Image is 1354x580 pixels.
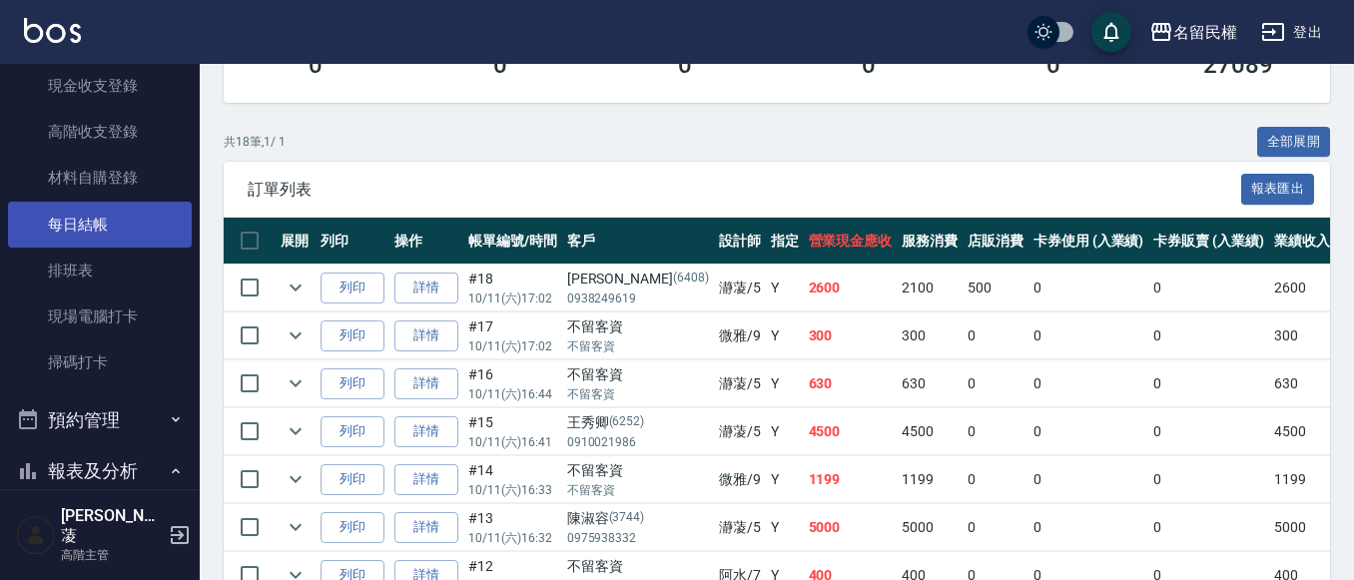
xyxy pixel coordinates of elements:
td: 0 [963,408,1028,455]
td: 0 [1028,504,1149,551]
a: 排班表 [8,248,192,293]
td: #14 [463,456,562,503]
td: 0 [1148,456,1269,503]
th: 指定 [766,218,804,265]
button: save [1091,12,1131,52]
div: 不留客資 [567,556,709,577]
td: 瀞蓤 /5 [714,360,766,407]
img: Person [16,515,56,555]
button: 列印 [321,368,384,399]
td: 4500 [897,408,963,455]
td: 500 [963,265,1028,311]
td: 1199 [804,456,898,503]
td: Y [766,456,804,503]
th: 列印 [316,218,389,265]
h3: 0 [1046,51,1060,79]
div: 不留客資 [567,460,709,481]
button: 列印 [321,464,384,495]
button: expand row [281,320,311,350]
td: 0 [1148,360,1269,407]
button: expand row [281,464,311,494]
td: 0 [963,312,1028,359]
h3: 27089 [1203,51,1273,79]
a: 高階收支登錄 [8,109,192,155]
span: 訂單列表 [248,180,1241,200]
div: [PERSON_NAME] [567,269,709,290]
td: Y [766,408,804,455]
p: 10/11 (六) 17:02 [468,337,557,355]
td: 630 [804,360,898,407]
div: 不留客資 [567,316,709,337]
td: 瀞蓤 /5 [714,504,766,551]
th: 帳單編號/時間 [463,218,562,265]
a: 詳情 [394,320,458,351]
h3: 0 [309,51,323,79]
td: 1199 [897,456,963,503]
a: 現金收支登錄 [8,63,192,109]
th: 店販消費 [963,218,1028,265]
td: 0 [1028,360,1149,407]
p: 10/11 (六) 16:44 [468,385,557,403]
div: 名留民權 [1173,20,1237,45]
td: Y [766,504,804,551]
td: 0 [963,456,1028,503]
button: 列印 [321,320,384,351]
h3: 0 [493,51,507,79]
th: 操作 [389,218,463,265]
td: 300 [1269,312,1335,359]
td: 0 [1028,265,1149,311]
div: 王秀卿 [567,412,709,433]
button: expand row [281,512,311,542]
p: 不留客資 [567,385,709,403]
td: 0 [1148,312,1269,359]
p: 10/11 (六) 16:41 [468,433,557,451]
td: 4500 [804,408,898,455]
p: 0938249619 [567,290,709,307]
td: Y [766,265,804,311]
a: 詳情 [394,368,458,399]
td: 0 [1148,408,1269,455]
td: 630 [1269,360,1335,407]
button: 登出 [1253,14,1330,51]
th: 展開 [276,218,316,265]
p: (6252) [609,412,645,433]
th: 設計師 [714,218,766,265]
td: 2600 [1269,265,1335,311]
td: 0 [963,360,1028,407]
td: 300 [804,312,898,359]
td: 0 [1148,265,1269,311]
td: 0 [1148,504,1269,551]
button: 列印 [321,512,384,543]
th: 客戶 [562,218,714,265]
td: 瀞蓤 /5 [714,265,766,311]
th: 業績收入 [1269,218,1335,265]
td: 0 [1028,312,1149,359]
p: 0910021986 [567,433,709,451]
td: 瀞蓤 /5 [714,408,766,455]
button: 報表及分析 [8,445,192,497]
div: 不留客資 [567,364,709,385]
p: 高階主管 [61,546,163,564]
button: 列印 [321,416,384,447]
button: 列印 [321,273,384,303]
button: expand row [281,416,311,446]
button: expand row [281,368,311,398]
button: 全部展開 [1257,127,1331,158]
p: (3744) [609,508,645,529]
a: 詳情 [394,464,458,495]
a: 詳情 [394,512,458,543]
button: 預約管理 [8,394,192,446]
td: 5000 [897,504,963,551]
th: 營業現金應收 [804,218,898,265]
td: 630 [897,360,963,407]
th: 服務消費 [897,218,963,265]
h3: 0 [862,51,876,79]
h3: 0 [678,51,692,79]
td: Y [766,312,804,359]
a: 掃碼打卡 [8,339,192,385]
a: 材料自購登錄 [8,155,192,201]
td: #15 [463,408,562,455]
a: 報表匯出 [1241,179,1315,198]
p: 不留客資 [567,481,709,499]
p: (6408) [673,269,709,290]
